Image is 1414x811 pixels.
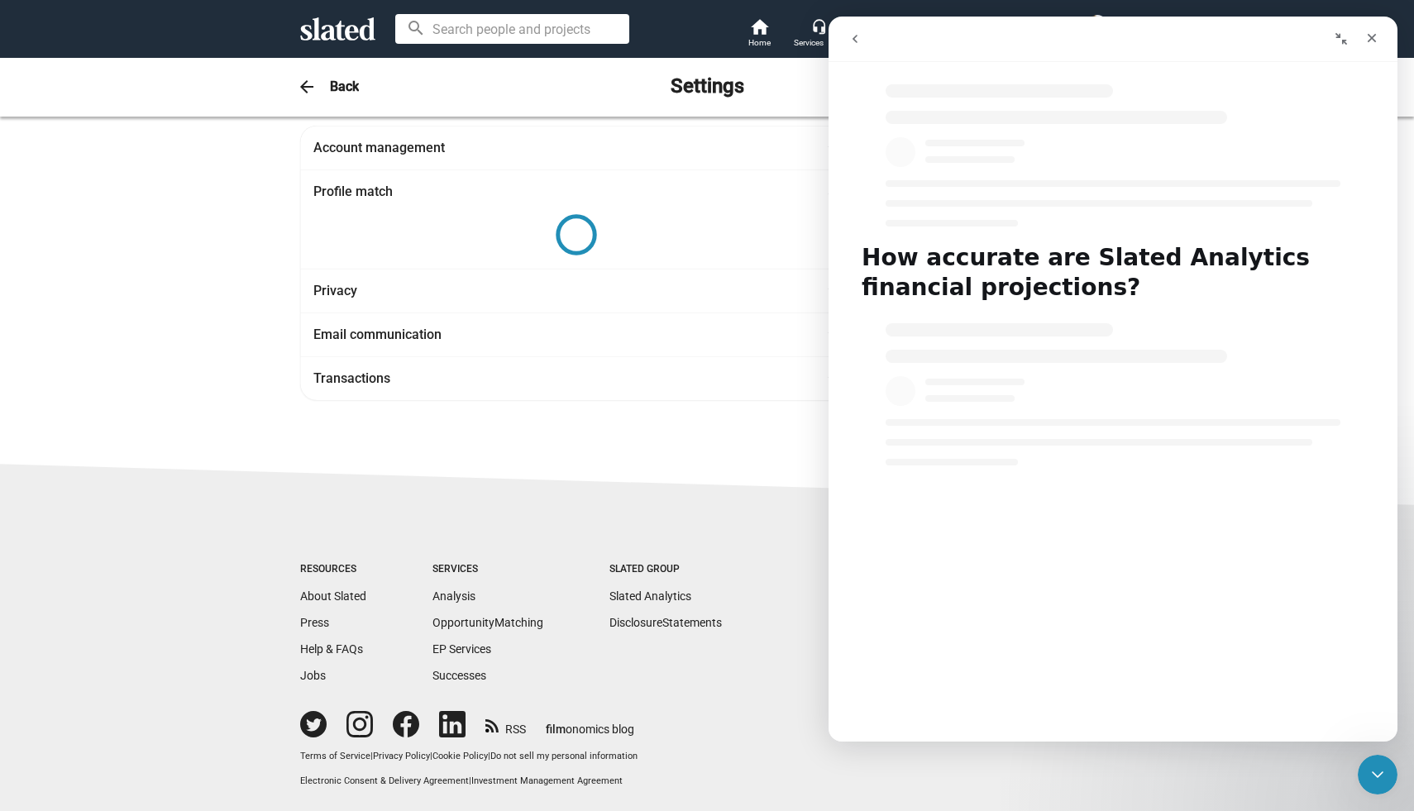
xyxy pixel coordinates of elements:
[609,616,722,629] a: DisclosureStatements
[300,214,853,269] div: Profile match
[485,712,526,737] a: RSS
[300,169,853,213] mat-expansion-panel-header: Profile match
[300,616,329,629] a: Press
[1077,12,1117,55] button: Lindsay GosslingMe
[300,269,853,312] mat-expansion-panel-header: Privacy
[824,33,843,53] mat-icon: arrow_drop_down
[811,18,826,33] mat-icon: headset_mic
[297,77,317,97] mat-icon: arrow_back
[432,751,488,761] a: Cookie Policy
[430,751,432,761] span: |
[313,139,462,156] mat-panel-title: Account management
[300,563,366,576] div: Resources
[330,78,359,95] h3: Back
[490,751,638,763] button: Do not sell my personal information
[300,356,853,400] mat-expansion-panel-header: Transactions
[471,775,623,786] a: Investment Management Agreement
[671,74,744,100] h2: Settings
[749,17,769,36] mat-icon: home
[730,17,788,53] a: Home
[794,33,840,53] div: Services
[300,642,363,656] a: Help & FAQs
[829,17,1397,742] iframe: Intercom live chat
[609,563,722,576] div: Slated Group
[313,326,462,343] mat-panel-title: Email communication
[432,616,543,629] a: OpportunityMatching
[865,14,889,38] mat-icon: people
[488,751,490,761] span: |
[313,183,462,200] mat-panel-title: Profile match
[432,563,543,576] div: Services
[469,775,471,786] span: |
[373,751,430,761] a: Privacy Policy
[923,14,947,38] mat-icon: view_list
[748,33,771,53] span: Home
[432,589,475,603] a: Analysis
[432,642,491,656] a: EP Services
[313,370,462,387] mat-panel-title: Transactions
[432,669,486,682] a: Successes
[300,589,366,603] a: About Slated
[788,17,846,53] button: Services
[395,14,629,44] input: Search people and projects
[300,775,469,786] a: Electronic Consent & Delivery Agreement
[300,312,853,356] mat-expansion-panel-header: Email communication
[546,723,566,736] span: film
[313,282,462,299] mat-panel-title: Privacy
[609,589,691,603] a: Slated Analytics
[300,669,326,682] a: Jobs
[300,126,853,169] mat-expansion-panel-header: Account management
[1358,755,1397,794] iframe: Intercom live chat
[300,751,370,761] a: Terms of Service
[546,708,634,737] a: filmonomics blog
[1087,15,1107,35] img: Lindsay Gossling
[370,751,373,761] span: |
